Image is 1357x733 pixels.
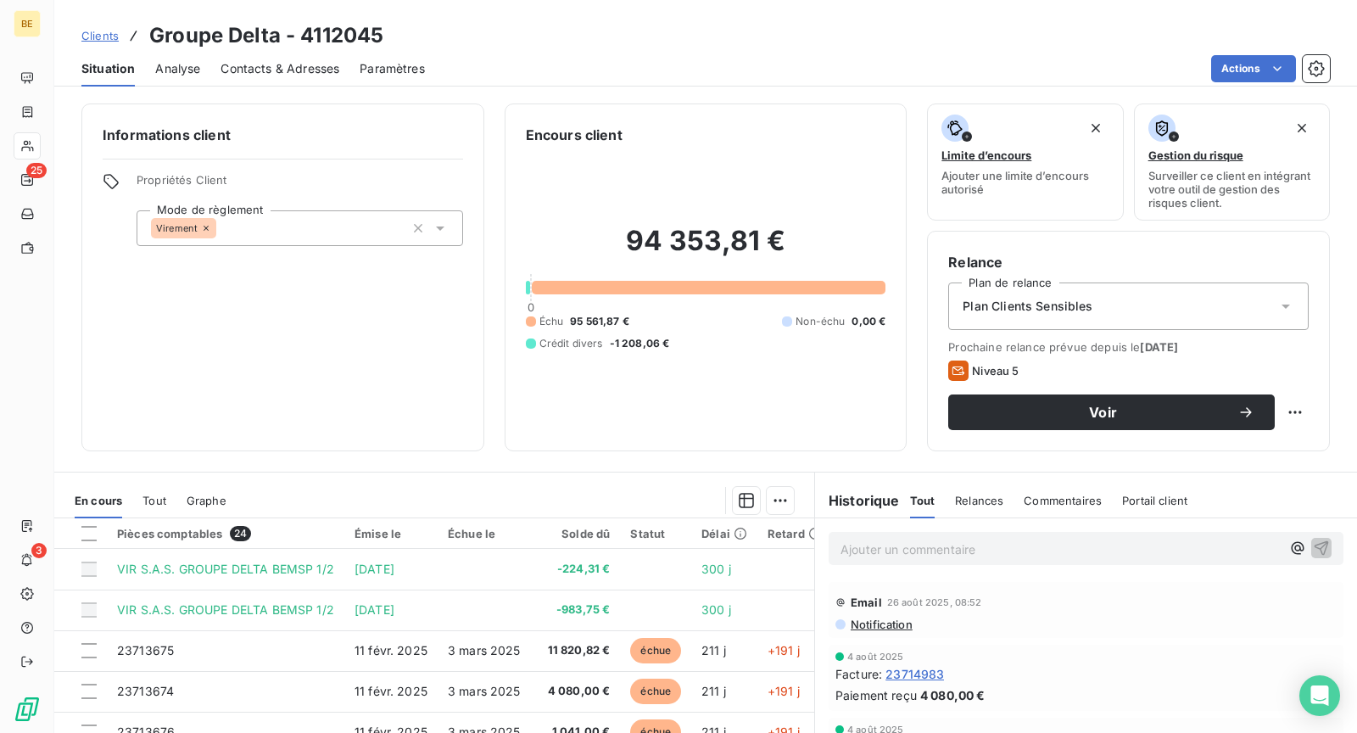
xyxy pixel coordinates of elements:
span: Analyse [155,60,200,77]
span: +191 j [768,684,800,698]
span: +191 j [768,643,800,657]
span: 3 mars 2025 [448,643,521,657]
span: En cours [75,494,122,507]
input: Ajouter une valeur [216,221,230,236]
span: -224,31 € [546,561,611,578]
span: 3 mars 2025 [448,684,521,698]
span: 0,00 € [852,314,885,329]
span: [DATE] [355,602,394,617]
span: 11 févr. 2025 [355,643,427,657]
span: échue [630,679,681,704]
span: 11 820,82 € [546,642,611,659]
span: Notification [849,618,913,631]
span: VIR S.A.S. GROUPE DELTA BEMSP 1/2 [117,602,334,617]
span: Propriétés Client [137,173,463,197]
h6: Historique [815,490,900,511]
h3: Groupe Delta - 4112045 [149,20,383,51]
span: -1 208,06 € [610,336,670,351]
span: 26 août 2025, 08:52 [887,597,982,607]
span: 211 j [701,684,726,698]
div: Statut [630,527,681,540]
button: Actions [1211,55,1296,82]
span: Limite d’encours [941,148,1031,162]
span: Graphe [187,494,226,507]
span: 11 févr. 2025 [355,684,427,698]
span: Prochaine relance prévue depuis le [948,340,1309,354]
span: 211 j [701,643,726,657]
span: 300 j [701,602,731,617]
span: Clients [81,29,119,42]
span: Surveiller ce client en intégrant votre outil de gestion des risques client. [1148,169,1315,210]
span: Virement [156,223,198,233]
h6: Informations client [103,125,463,145]
span: 3 [31,543,47,558]
span: 23713674 [117,684,174,698]
span: Plan Clients Sensibles [963,298,1092,315]
img: Logo LeanPay [14,696,41,723]
h2: 94 353,81 € [526,224,886,275]
span: 25 [26,163,47,178]
span: Situation [81,60,135,77]
span: 0 [528,300,534,314]
span: Contacts & Adresses [221,60,339,77]
div: Émise le [355,527,427,540]
span: Paramètres [360,60,425,77]
span: 95 561,87 € [570,314,629,329]
span: 23714983 [885,665,944,683]
span: Ajouter une limite d’encours autorisé [941,169,1108,196]
span: Facture : [835,665,882,683]
h6: Encours client [526,125,623,145]
span: Crédit divers [539,336,603,351]
span: 24 [230,526,251,541]
span: 23713675 [117,643,174,657]
span: 4 août 2025 [847,652,904,662]
div: Pièces comptables [117,526,334,541]
button: Gestion du risqueSurveiller ce client en intégrant votre outil de gestion des risques client. [1134,104,1330,221]
button: Limite d’encoursAjouter une limite d’encours autorisé [927,104,1123,221]
button: Voir [948,394,1275,430]
span: Commentaires [1024,494,1102,507]
span: Échu [539,314,564,329]
span: 4 080,00 € [920,686,986,704]
span: Portail client [1122,494,1187,507]
span: [DATE] [1140,340,1178,354]
div: BE [14,10,41,37]
div: Solde dû [546,527,611,540]
h6: Relance [948,252,1309,272]
span: Niveau 5 [972,364,1019,378]
span: Tout [910,494,935,507]
div: Retard [768,527,822,540]
span: 300 j [701,562,731,576]
span: -983,75 € [546,602,611,618]
span: VIR S.A.S. GROUPE DELTA BEMSP 1/2 [117,562,334,576]
span: 4 080,00 € [546,683,611,700]
span: Gestion du risque [1148,148,1243,162]
div: Open Intercom Messenger [1299,675,1340,716]
a: Clients [81,27,119,44]
div: Délai [701,527,747,540]
span: Relances [955,494,1003,507]
span: Paiement reçu [835,686,917,704]
div: Échue le [448,527,526,540]
span: Tout [142,494,166,507]
span: échue [630,638,681,663]
span: Voir [969,406,1237,419]
span: [DATE] [355,562,394,576]
span: Non-échu [796,314,845,329]
span: Email [851,596,882,609]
